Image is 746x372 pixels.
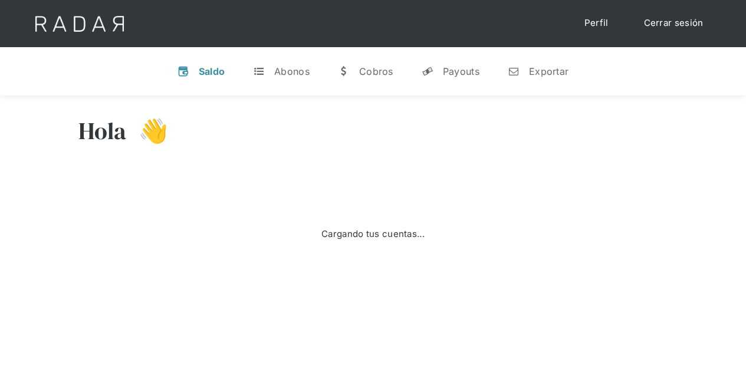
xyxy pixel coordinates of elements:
div: Abonos [274,65,310,77]
h3: 👋 [127,116,168,146]
div: Exportar [529,65,568,77]
div: Payouts [443,65,479,77]
div: Cargando tus cuentas... [321,228,425,241]
div: Saldo [199,65,225,77]
div: Cobros [359,65,393,77]
div: n [508,65,520,77]
a: Perfil [573,12,620,35]
div: y [422,65,433,77]
div: t [253,65,265,77]
div: v [178,65,189,77]
h3: Hola [78,116,127,146]
div: w [338,65,350,77]
a: Cerrar sesión [632,12,715,35]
